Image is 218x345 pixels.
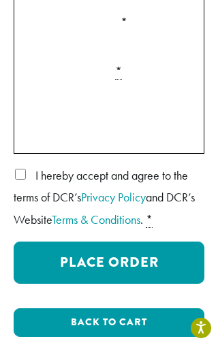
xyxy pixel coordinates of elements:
a: Privacy Policy [81,189,146,205]
abbr: required [115,63,122,80]
button: Place Order [14,242,204,284]
abbr: required [146,212,153,228]
a: Terms & Conditions [52,212,140,227]
button: Back to cart [14,308,204,337]
input: I hereby accept and agree to the terms of DCR’sPrivacy Policyand DCR’s WebsiteTerms & Conditions. * [14,169,27,180]
span: I hereby accept and agree to the terms of DCR’s and DCR’s Website . [14,167,195,227]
